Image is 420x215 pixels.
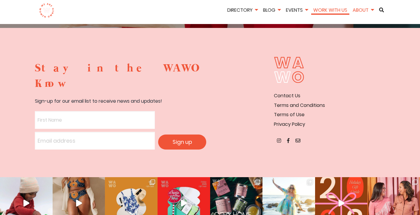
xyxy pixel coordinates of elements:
a: Privacy Policy [274,121,305,128]
a: Terms of Use [274,111,305,118]
p: Sign-up for our email list to receive news and updates! [35,97,206,105]
svg: Play [339,200,345,207]
li: Blog [261,6,283,15]
input: First Name [35,111,155,129]
svg: Clone [150,180,155,185]
svg: Clone [255,180,260,185]
a: Contact Us [274,92,300,99]
input: Email address [35,132,155,150]
input: Sign up [158,135,206,150]
li: Directory [225,6,260,15]
a: Search [377,8,386,12]
li: About [351,6,376,15]
svg: Play [76,200,82,207]
svg: Clone [307,180,313,185]
svg: Clone [412,180,418,185]
a: Work With Us [311,7,349,14]
a: Events [284,7,310,14]
svg: Play [181,200,187,207]
h3: Stay in the WAWO Know [35,61,206,91]
a: Directory [225,7,260,14]
svg: Play [23,200,29,207]
a: Blog [261,7,283,14]
a: About [351,7,376,14]
li: Events [284,6,310,15]
img: logo [39,3,54,18]
a: Terms and Conditions [274,102,325,109]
